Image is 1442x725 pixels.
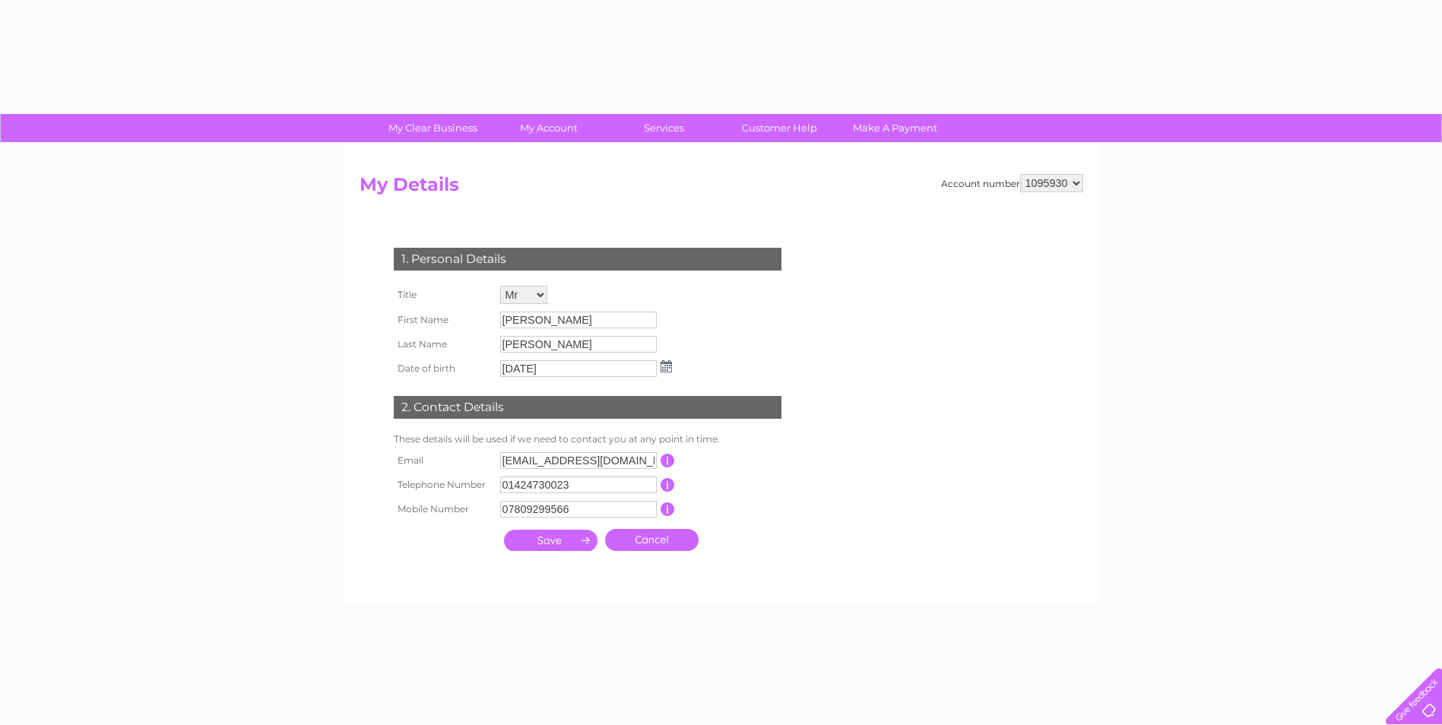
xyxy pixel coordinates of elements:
[390,282,496,308] th: Title
[390,473,496,497] th: Telephone Number
[394,248,781,271] div: 1. Personal Details
[390,430,785,448] td: These details will be used if we need to contact you at any point in time.
[717,114,842,142] a: Customer Help
[394,396,781,419] div: 2. Contact Details
[601,114,727,142] a: Services
[486,114,611,142] a: My Account
[661,478,675,492] input: Information
[661,502,675,516] input: Information
[370,114,496,142] a: My Clear Business
[661,360,672,372] img: ...
[390,332,496,356] th: Last Name
[390,448,496,473] th: Email
[941,174,1083,192] div: Account number
[832,114,958,142] a: Make A Payment
[390,308,496,332] th: First Name
[360,174,1083,203] h2: My Details
[605,529,699,551] a: Cancel
[504,530,597,551] input: Submit
[661,454,675,467] input: Information
[390,497,496,521] th: Mobile Number
[390,356,496,381] th: Date of birth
